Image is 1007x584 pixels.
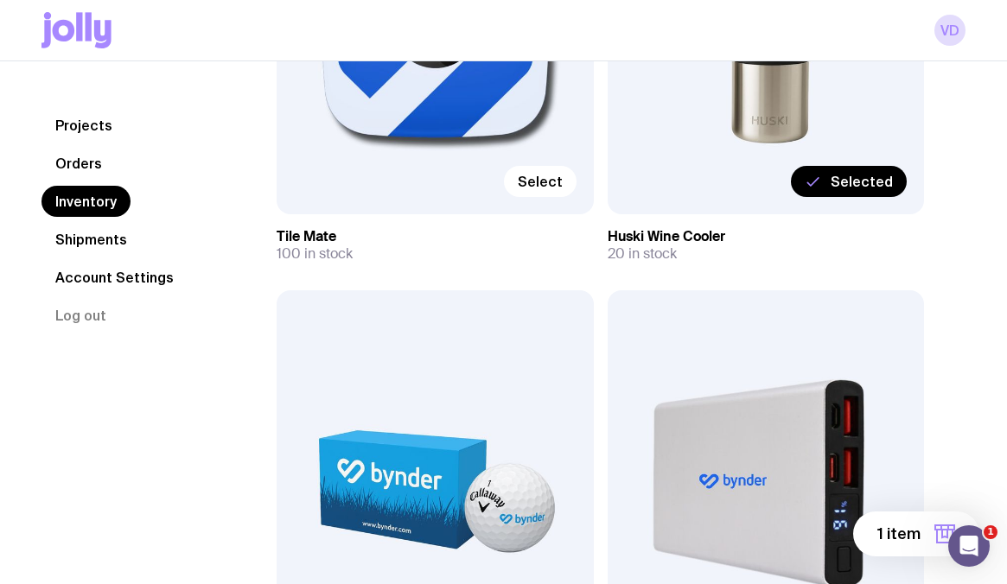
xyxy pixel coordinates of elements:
[41,224,141,255] a: Shipments
[41,262,188,293] a: Account Settings
[41,148,116,179] a: Orders
[853,511,979,556] button: 1 item
[831,173,893,190] span: Selected
[518,173,563,190] span: Select
[934,15,966,46] a: VD
[948,525,990,567] iframe: Intercom live chat
[41,110,126,141] a: Projects
[277,228,594,245] h3: Tile Mate
[41,186,131,217] a: Inventory
[608,245,677,263] span: 20 in stock
[41,300,120,331] button: Log out
[608,228,925,245] h3: Huski Wine Cooler
[984,525,997,539] span: 1
[877,524,921,544] span: 1 item
[277,245,353,263] span: 100 in stock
